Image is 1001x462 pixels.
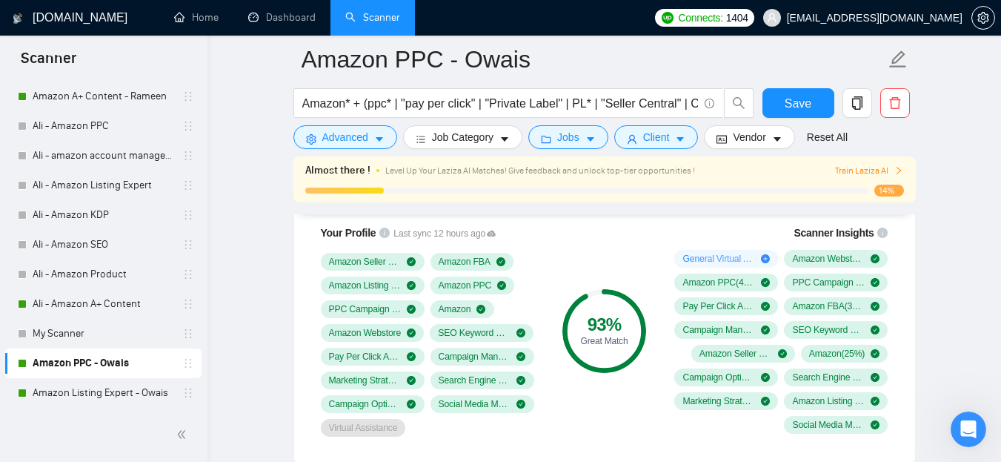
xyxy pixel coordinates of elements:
a: Amazon A+ Content - Rameen [33,82,173,111]
span: right [894,166,903,175]
span: caret-down [374,133,385,145]
button: delete [880,88,910,118]
span: Your Profile [321,227,376,239]
a: Ali - Amazon SEO [33,230,173,260]
span: plus-circle [761,254,770,263]
span: check-circle [761,326,770,334]
span: Jobs [557,129,579,145]
span: Social Media Marketing [439,398,511,410]
span: Vendor [733,129,765,145]
a: Ali - Amazon PPC [33,111,173,141]
span: holder [182,209,194,221]
span: Advanced [322,129,368,145]
span: Almost there ! [305,162,370,179]
div: Send us a message [30,237,247,253]
span: double-left [176,427,191,442]
button: search [724,88,754,118]
span: holder [182,179,194,191]
a: dashboardDashboard [248,11,316,24]
span: holder [182,298,194,310]
span: Marketing Strategy ( 18 %) [682,395,755,407]
span: check-circle [407,400,416,409]
span: Connects: [678,10,722,26]
span: 14% [874,185,904,197]
a: Ali - amazon account management [33,141,173,171]
button: folderJobscaret-down [528,125,608,149]
span: Campaign Optimization ( 20 %) [682,372,755,383]
span: check-circle [516,352,525,361]
span: check-circle [407,352,416,361]
a: Ali - Amazon KDP [33,200,173,230]
span: holder [182,328,194,340]
span: idcard [716,133,727,145]
span: Amazon Webstore [329,327,402,339]
img: Profile image for Valeriia [159,24,188,53]
span: PPC Campaign Setup & Management ( 41 %) [792,277,865,288]
span: check-circle [497,281,506,290]
span: check-circle [871,278,879,287]
span: caret-down [499,133,510,145]
span: Search Engine Optimization ( 19 %) [792,372,865,383]
img: logo [30,28,53,52]
span: info-circle [379,228,390,238]
span: Amazon Seller Central [329,256,402,268]
span: check-circle [871,373,879,382]
span: info-circle [705,99,714,108]
span: check-circle [516,329,525,337]
span: Help [235,363,259,373]
span: check-circle [761,397,770,406]
a: setting [971,12,995,24]
span: Client [643,129,670,145]
span: Pay Per Click Advertising ( 36 %) [682,300,755,312]
span: Social Media Marketing ( 11 %) [792,419,865,431]
span: Campaign Management ( 34 %) [682,324,755,336]
span: holder [182,90,194,102]
a: homeHome [174,11,219,24]
a: Amazon PPC - Owais [33,349,173,378]
span: Scanner Insights [794,228,874,238]
img: logo [13,7,23,30]
span: check-circle [516,400,525,409]
span: SEO Keyword Research ( 30 %) [792,324,865,336]
span: check-circle [407,305,416,314]
span: Pay Per Click Advertising [329,351,402,363]
span: check-circle [871,397,879,406]
span: Amazon Listing Optimization [329,280,402,291]
span: Amazon FBA [439,256,490,268]
span: check-circle [407,257,416,266]
span: search [725,96,753,110]
span: check-circle [407,329,416,337]
button: barsJob Categorycaret-down [403,125,522,149]
a: Ali - Amazon Product [33,260,173,289]
span: Save [785,94,811,113]
span: Virtual Assistance [329,422,398,434]
span: check-circle [516,376,525,385]
button: Train Laziza AI [835,164,903,178]
span: holder [182,387,194,399]
span: holder [182,239,194,251]
div: Send us a messageWe typically reply in under a minute [15,225,282,281]
span: check-circle [871,420,879,429]
span: edit [888,50,908,69]
span: caret-down [675,133,685,145]
a: Ali - Amazon A+ Content [33,289,173,319]
p: Hi [EMAIL_ADDRESS][DOMAIN_NAME] 👋 [30,105,267,181]
button: Help [198,326,296,385]
span: Search for help [30,303,120,318]
a: My Scanner [33,319,173,349]
span: Amazon Listing Optimization ( 12 %) [792,395,865,407]
span: check-circle [407,281,416,290]
span: setting [972,12,994,24]
span: SEO Keyword Research [438,327,511,339]
button: settingAdvancedcaret-down [293,125,397,149]
span: setting [306,133,316,145]
span: check-circle [871,254,879,263]
span: info-circle [877,228,888,238]
span: Amazon Webstore ( 46 %) [792,253,865,265]
span: delete [881,96,909,110]
span: PPC Campaign Setup & Management [329,303,402,315]
span: user [767,13,777,23]
span: Scanner [9,47,88,79]
span: Amazon Seller Central ( 25 %) [699,348,772,360]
